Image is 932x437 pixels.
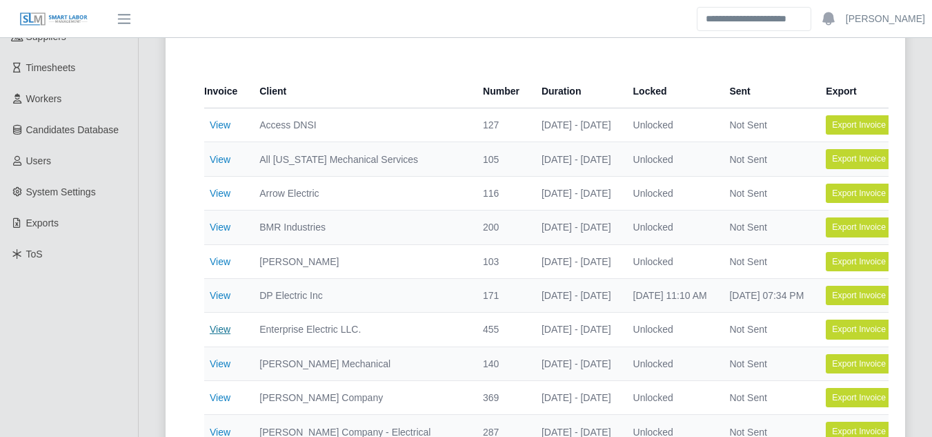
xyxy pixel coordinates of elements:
[210,358,230,369] a: View
[718,347,815,380] td: Not Sent
[826,184,892,203] button: Export Invoice
[718,313,815,347] td: Not Sent
[718,75,815,108] th: Sent
[718,244,815,278] td: Not Sent
[826,149,892,168] button: Export Invoice
[248,347,472,380] td: [PERSON_NAME] Mechanical
[697,7,811,31] input: Search
[26,124,119,135] span: Candidates Database
[531,244,622,278] td: [DATE] - [DATE]
[622,142,719,176] td: Unlocked
[210,222,230,233] a: View
[472,142,531,176] td: 105
[210,290,230,301] a: View
[846,12,925,26] a: [PERSON_NAME]
[531,75,622,108] th: Duration
[622,176,719,210] td: Unlocked
[718,108,815,142] td: Not Sent
[248,244,472,278] td: [PERSON_NAME]
[248,278,472,312] td: DP Electric Inc
[204,75,248,108] th: Invoice
[472,108,531,142] td: 127
[718,278,815,312] td: [DATE] 07:34 PM
[472,176,531,210] td: 116
[472,381,531,415] td: 369
[26,217,59,229] span: Exports
[26,186,96,197] span: System Settings
[26,93,62,104] span: Workers
[622,381,719,415] td: Unlocked
[472,75,531,108] th: Number
[472,278,531,312] td: 171
[210,119,230,130] a: View
[210,256,230,267] a: View
[622,347,719,380] td: Unlocked
[718,211,815,244] td: Not Sent
[26,62,76,73] span: Timesheets
[531,142,622,176] td: [DATE] - [DATE]
[210,324,230,335] a: View
[248,211,472,244] td: BMR Industries
[472,313,531,347] td: 455
[210,392,230,403] a: View
[248,75,472,108] th: Client
[622,244,719,278] td: Unlocked
[826,388,892,407] button: Export Invoice
[826,252,892,271] button: Export Invoice
[531,347,622,380] td: [DATE] - [DATE]
[19,12,88,27] img: SLM Logo
[472,211,531,244] td: 200
[248,176,472,210] td: Arrow Electric
[826,286,892,305] button: Export Invoice
[26,155,52,166] span: Users
[531,313,622,347] td: [DATE] - [DATE]
[826,320,892,339] button: Export Invoice
[248,313,472,347] td: Enterprise Electric LLC.
[531,278,622,312] td: [DATE] - [DATE]
[210,154,230,165] a: View
[718,381,815,415] td: Not Sent
[472,347,531,380] td: 140
[622,211,719,244] td: Unlocked
[248,381,472,415] td: [PERSON_NAME] Company
[26,249,43,260] span: ToS
[815,75,903,108] th: Export
[718,176,815,210] td: Not Sent
[718,142,815,176] td: Not Sent
[472,244,531,278] td: 103
[826,354,892,373] button: Export Invoice
[531,381,622,415] td: [DATE] - [DATE]
[531,176,622,210] td: [DATE] - [DATE]
[826,217,892,237] button: Export Invoice
[622,278,719,312] td: [DATE] 11:10 AM
[210,188,230,199] a: View
[826,115,892,135] button: Export Invoice
[622,108,719,142] td: Unlocked
[531,108,622,142] td: [DATE] - [DATE]
[531,211,622,244] td: [DATE] - [DATE]
[622,313,719,347] td: Unlocked
[248,142,472,176] td: All [US_STATE] Mechanical Services
[622,75,719,108] th: Locked
[248,108,472,142] td: Access DNSI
